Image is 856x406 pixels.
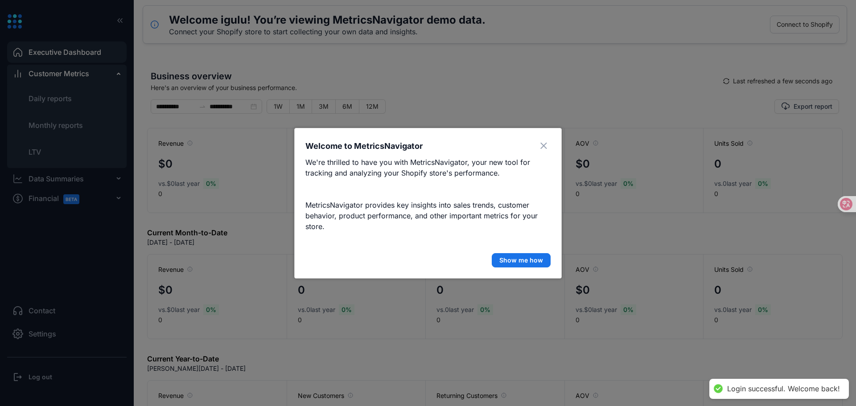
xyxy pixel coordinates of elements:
p: MetricsNavigator provides key insights into sales trends, customer behavior, product performance,... [305,200,551,232]
span: Show me how [499,256,543,265]
p: We're thrilled to have you with MetricsNavigator, your new tool for tracking and analyzing your S... [305,157,551,178]
h3: Welcome to MetricsNavigator [305,140,423,152]
div: Login successful. Welcome back! [727,384,840,394]
button: Close [536,139,551,153]
button: Next [492,253,551,267]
